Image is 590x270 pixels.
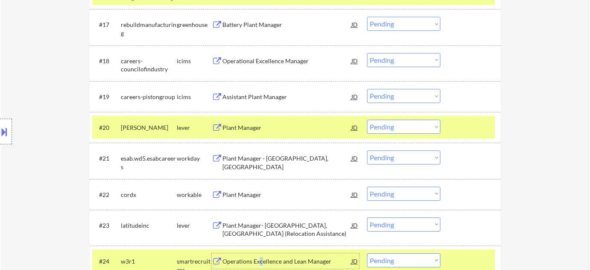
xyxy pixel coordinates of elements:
[350,89,359,104] div: JD
[222,93,351,101] div: Assistant Plant Manager
[350,150,359,166] div: JD
[177,154,212,163] div: workday
[222,154,351,171] div: Plant Manager - [GEOGRAPHIC_DATA], [GEOGRAPHIC_DATA]
[350,187,359,202] div: JD
[121,21,177,37] div: rebuildmanufacturing
[222,221,351,238] div: Plant Manager- [GEOGRAPHIC_DATA], [GEOGRAPHIC_DATA] (Relocation Assistance)
[350,53,359,68] div: JD
[222,123,351,132] div: Plant Manager
[177,93,212,101] div: icims
[99,21,114,29] div: #17
[350,253,359,269] div: JD
[121,221,177,230] div: latitudeinc
[222,257,351,266] div: Operations Excellence and Lean Manager
[350,17,359,32] div: JD
[177,123,212,132] div: lever
[222,57,351,65] div: Operational Excellence Manager
[99,257,114,266] div: #24
[177,57,212,65] div: icims
[350,217,359,233] div: JD
[121,257,177,266] div: w3r1
[177,221,212,230] div: lever
[222,21,351,29] div: Battery Plant Manager
[222,191,351,199] div: Plant Manager
[177,21,212,29] div: greenhouse
[177,191,212,199] div: workable
[350,120,359,135] div: JD
[99,221,114,230] div: #23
